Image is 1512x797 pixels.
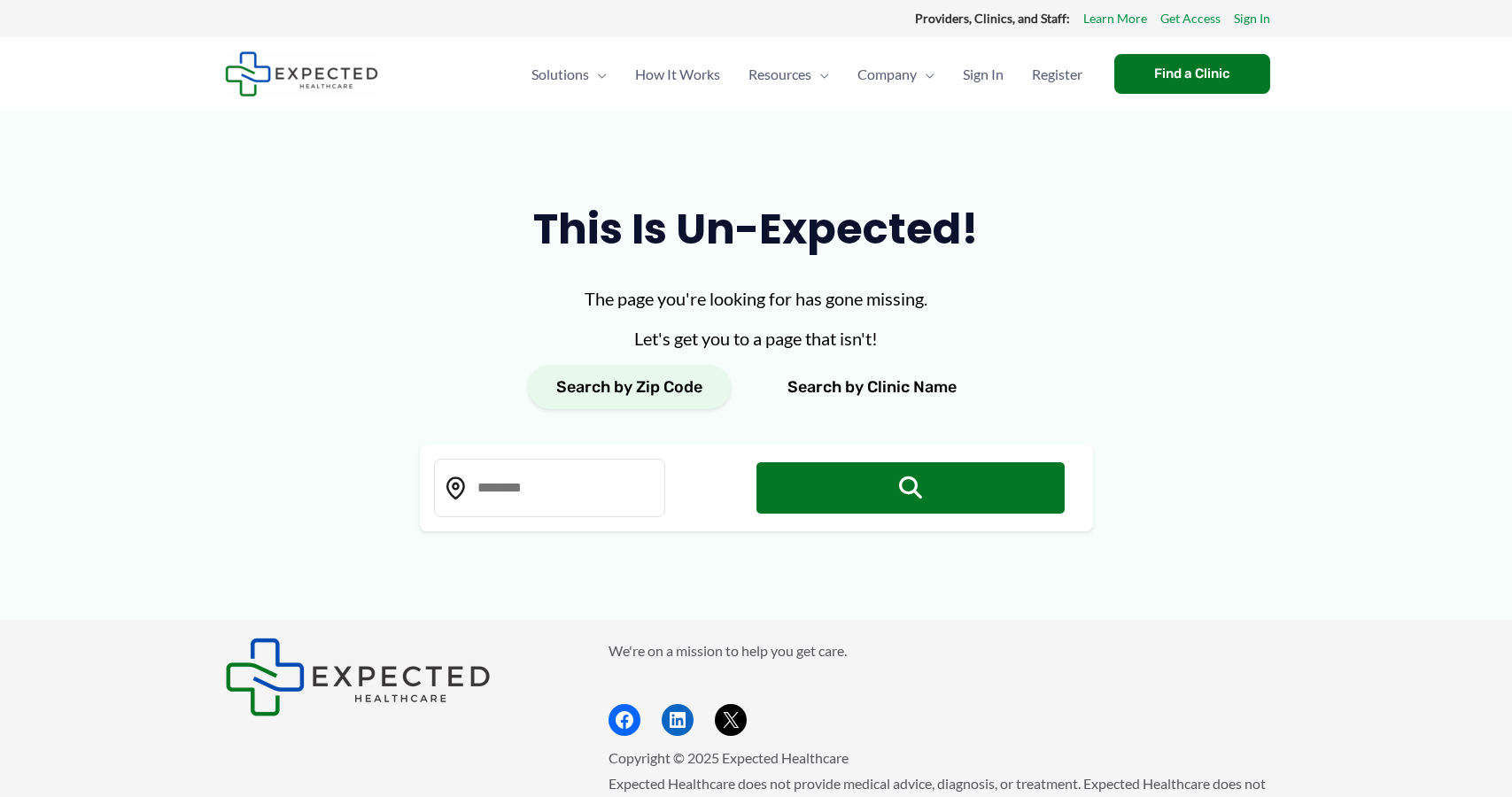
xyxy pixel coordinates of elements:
img: Expected Healthcare Logo - side, dark font, small [225,51,378,97]
a: Register [1018,43,1097,105]
aside: Footer Widget 1 [225,638,564,716]
span: Sign In [963,43,1004,105]
aside: Footer Widget 2 [609,638,1288,736]
button: Search by Zip Code [528,365,731,409]
a: CompanyMenu Toggle [843,43,949,105]
a: SolutionsMenu Toggle [517,43,621,105]
span: Register [1032,43,1082,105]
span: Solutions [531,43,589,105]
span: Copyright © 2025 Expected Healthcare [609,749,849,766]
a: Sign In [949,43,1018,105]
strong: Providers, Clinics, and Staff: [915,11,1070,26]
p: We're on a mission to help you get care. [609,638,1288,664]
button: Search by Clinic Name [759,365,985,409]
h1: This is un-expected! [420,199,1093,259]
span: Resources [748,43,811,105]
p: Let's get you to a page that isn't! [420,325,1093,352]
a: ResourcesMenu Toggle [734,43,843,105]
img: Expected Healthcare Logo - side, dark font, small [225,638,491,716]
span: How It Works [635,43,720,105]
a: Get Access [1160,7,1221,30]
img: Location pin [445,476,468,499]
span: Menu Toggle [589,43,607,105]
a: Learn More [1083,7,1147,30]
span: Menu Toggle [811,43,829,105]
span: Menu Toggle [917,43,934,105]
a: Find a Clinic [1114,54,1270,94]
a: How It Works [621,43,734,105]
p: The page you're looking for has gone missing. [420,285,1093,312]
nav: Primary Site Navigation [517,43,1097,105]
span: Company [857,43,917,105]
a: Sign In [1234,7,1270,30]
